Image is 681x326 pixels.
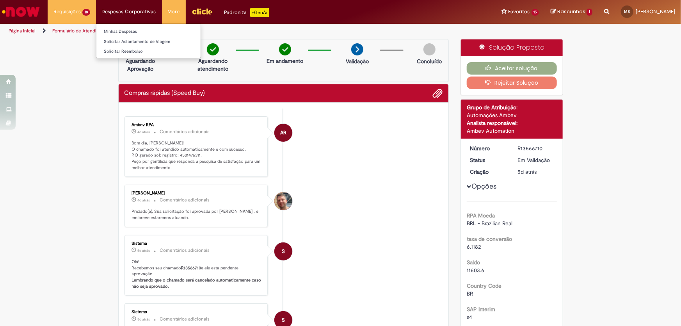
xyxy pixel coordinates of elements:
[194,57,232,73] p: Aguardando atendimento
[138,130,150,134] time: 26/09/2025 11:31:23
[467,103,557,111] div: Grupo de Atribuição:
[267,57,303,65] p: Em andamento
[160,316,210,322] small: Comentários adicionais
[518,168,554,176] div: 25/09/2025 13:49:48
[351,43,363,55] img: arrow-next.png
[138,198,150,203] span: 4d atrás
[624,9,630,14] span: MS
[160,197,210,203] small: Comentários adicionais
[96,37,201,46] a: Solicitar Adiantamento de Viagem
[82,9,90,16] span: 18
[122,57,160,73] p: Aguardando Aprovação
[138,248,150,253] span: 5d atrás
[467,314,472,321] span: s4
[102,8,156,16] span: Despesas Corporativas
[509,8,530,16] span: Favoritos
[467,220,512,227] span: BRL - Brazilian Real
[518,156,554,164] div: Em Validação
[464,156,512,164] dt: Status
[52,28,110,34] a: Formulário de Atendimento
[274,124,292,142] div: Ambev RPA
[274,192,292,210] div: Diego Peres
[346,57,369,65] p: Validação
[132,123,262,127] div: Ambev RPA
[636,8,675,15] span: [PERSON_NAME]
[467,77,557,89] button: Rejeitar Solução
[467,212,495,219] b: RPA Moeda
[96,47,201,56] a: Solicitar Reembolso
[557,8,585,15] span: Rascunhos
[9,28,36,34] a: Página inicial
[132,241,262,246] div: Sistema
[132,140,262,171] p: Bom dia, [PERSON_NAME]! O chamado foi atendido automaticamente e com sucesso. P.O gerado sob regi...
[132,277,263,289] b: Lembrando que o chamado será cancelado automaticamente caso não seja aprovado.
[132,310,262,314] div: Sistema
[532,9,539,16] span: 15
[132,191,262,196] div: [PERSON_NAME]
[207,43,219,55] img: check-circle-green.png
[96,23,201,58] ul: Despesas Corporativas
[280,123,286,142] span: AR
[467,306,495,313] b: SAP Interim
[467,62,557,75] button: Aceitar solução
[467,259,480,266] b: Saldo
[250,8,269,17] p: +GenAi
[467,235,512,242] b: taxa de conversão
[467,290,473,297] span: BR
[432,88,443,98] button: Adicionar anexos
[124,90,205,97] h2: Compras rápidas (Speed Buy) Histórico de tíquete
[132,259,262,290] p: Olá! Recebemos seu chamado e ele esta pendente aprovação.
[138,130,150,134] span: 4d atrás
[464,168,512,176] dt: Criação
[96,27,201,36] a: Minhas Despesas
[423,43,436,55] img: img-circle-grey.png
[467,282,501,289] b: Country Code
[467,243,481,250] span: 6.1182
[168,8,180,16] span: More
[467,111,557,119] div: Automações Ambev
[138,317,150,322] time: 25/09/2025 13:49:57
[587,9,592,16] span: 1
[192,5,213,17] img: click_logo_yellow_360x200.png
[467,119,557,127] div: Analista responsável:
[417,57,442,65] p: Concluído
[132,208,262,221] p: Prezado(a), Sua solicitação foi aprovada por [PERSON_NAME] , e em breve estaremos atuando.
[518,168,537,175] span: 5d atrás
[160,128,210,135] small: Comentários adicionais
[224,8,269,17] div: Padroniza
[181,265,201,271] b: R13566710
[274,242,292,260] div: System
[279,43,291,55] img: check-circle-green.png
[282,242,285,261] span: S
[53,8,81,16] span: Requisições
[467,267,484,274] span: 11603.6
[467,127,557,135] div: Ambev Automation
[160,247,210,254] small: Comentários adicionais
[138,198,150,203] time: 26/09/2025 10:55:18
[461,39,563,56] div: Solução Proposta
[464,144,512,152] dt: Número
[1,4,41,20] img: ServiceNow
[138,317,150,322] span: 5d atrás
[138,248,150,253] time: 25/09/2025 13:50:00
[518,168,537,175] time: 25/09/2025 13:49:48
[551,8,592,16] a: Rascunhos
[518,144,554,152] div: R13566710
[6,24,448,38] ul: Trilhas de página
